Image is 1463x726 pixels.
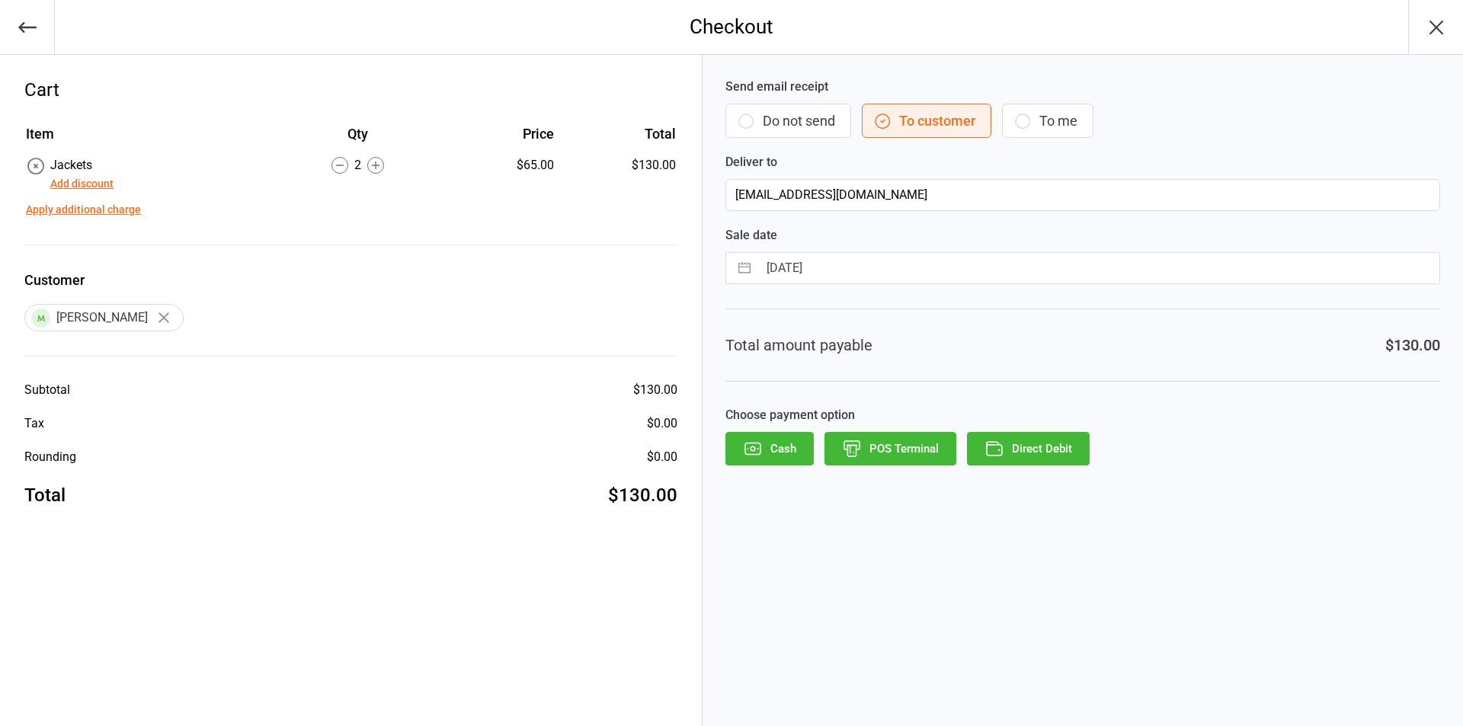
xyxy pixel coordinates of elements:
[725,432,814,465] button: Cash
[50,176,114,192] button: Add discount
[725,179,1440,211] input: Customer Email
[725,334,872,357] div: Total amount payable
[24,270,677,290] label: Customer
[268,123,447,155] th: Qty
[647,414,677,433] div: $0.00
[50,158,92,172] span: Jackets
[824,432,956,465] button: POS Terminal
[24,304,184,331] div: [PERSON_NAME]
[560,123,676,155] th: Total
[725,104,851,138] button: Do not send
[268,156,447,174] div: 2
[24,481,66,509] div: Total
[725,226,1440,245] label: Sale date
[633,381,677,399] div: $130.00
[1385,334,1440,357] div: $130.00
[608,481,677,509] div: $130.00
[24,448,76,466] div: Rounding
[647,448,677,466] div: $0.00
[26,202,141,218] button: Apply additional charge
[24,76,677,104] div: Cart
[449,156,554,174] div: $65.00
[725,153,1440,171] label: Deliver to
[449,123,554,144] div: Price
[862,104,991,138] button: To customer
[24,381,70,399] div: Subtotal
[967,432,1090,465] button: Direct Debit
[1002,104,1093,138] button: To me
[24,414,44,433] div: Tax
[725,78,1440,96] label: Send email receipt
[560,156,676,193] td: $130.00
[26,123,267,155] th: Item
[725,406,1440,424] label: Choose payment option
